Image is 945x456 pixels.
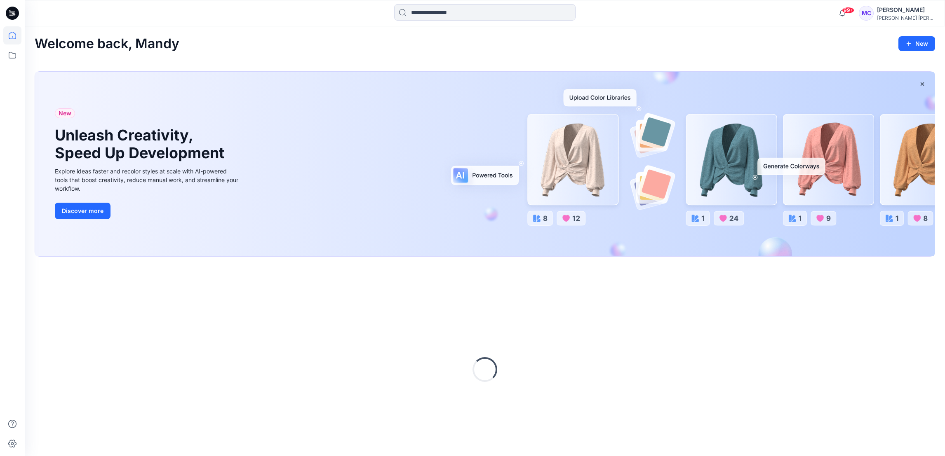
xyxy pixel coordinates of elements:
button: New [898,36,935,51]
a: Discover more [55,203,240,219]
h1: Unleash Creativity, Speed Up Development [55,126,228,162]
div: [PERSON_NAME] [PERSON_NAME] [877,15,935,21]
button: Discover more [55,203,110,219]
div: Explore ideas faster and recolor styles at scale with AI-powered tools that boost creativity, red... [55,167,240,193]
span: 99+ [842,7,854,14]
span: New [59,108,71,118]
div: MC [859,6,874,21]
h2: Welcome back, Mandy [35,36,179,51]
div: [PERSON_NAME] [877,5,935,15]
